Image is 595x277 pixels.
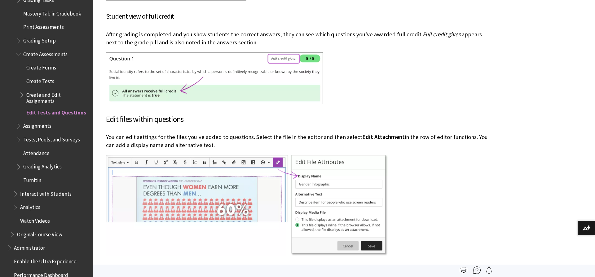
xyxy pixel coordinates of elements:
span: Create Forms [26,62,56,71]
img: This is how students view full credit given for a question. [106,52,323,104]
p: After grading is completed and you show students the correct answers, they can see which question... [106,30,490,47]
span: Original Course View [17,229,62,238]
span: Administrator [14,243,45,251]
span: Analytics [20,202,40,211]
span: Full credit given [423,31,461,38]
p: You can also choose whether to insert the file as a link in the editor or to embed the file direc... [106,263,490,271]
span: Turnitin [23,175,41,183]
img: Print [460,266,467,274]
span: Interact with Students [20,189,72,197]
span: Grading Setup [23,35,56,44]
span: Assignments [23,121,51,129]
h4: Student view of full credit [106,11,490,21]
span: Tests, Pools, and Surveys [23,134,80,143]
span: Create and Edit Assignments [26,90,89,104]
span: Mastery Tab in Gradebook [23,8,81,17]
span: Attendance [23,148,50,156]
img: A purple pencil that lets you edit files within questions. [106,155,388,256]
span: Create Assessments [23,49,68,57]
img: Follow this page [485,266,493,274]
span: Print Assessments [23,22,64,30]
span: Grading Analytics [23,162,62,170]
span: Create Tests [26,76,54,84]
span: Edit Tests and Questions [26,107,86,116]
span: Enable the Ultra Experience [14,256,77,265]
span: Watch Videos [20,216,50,224]
h3: Edit files within questions [106,114,490,125]
p: You can edit settings for the files you've added to questions. Select the file in the editor and ... [106,133,490,149]
img: More help [473,266,481,274]
span: Edit Attachment [362,133,405,141]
